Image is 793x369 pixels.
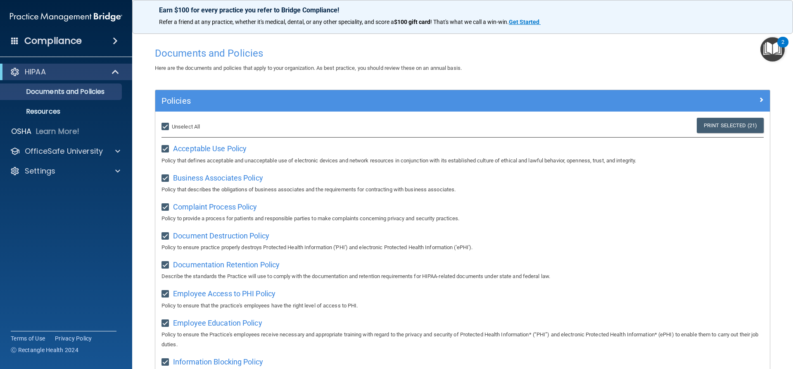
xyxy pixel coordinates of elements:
span: Refer a friend at any practice, whether it's medical, dental, or any other speciality, and score a [159,19,394,25]
input: Unselect All [161,124,171,130]
a: Get Started [509,19,541,25]
a: Settings [10,166,120,176]
strong: $100 gift card [394,19,430,25]
div: 2 [781,42,784,53]
h4: Documents and Policies [155,48,770,59]
strong: Get Started [509,19,539,25]
a: OfficeSafe University [10,146,120,156]
span: Acceptable Use Policy [173,144,247,153]
p: Policy to ensure that the practice's employees have the right level of access to PHI. [161,301,764,311]
span: ! That's what we call a win-win. [430,19,509,25]
a: Policies [161,94,764,107]
span: Employee Education Policy [173,319,262,327]
a: Terms of Use [11,334,45,343]
span: Here are the documents and policies that apply to your organization. As best practice, you should... [155,65,462,71]
p: HIPAA [25,67,46,77]
a: Print Selected (21) [697,118,764,133]
span: Document Destruction Policy [173,231,269,240]
span: Ⓒ Rectangle Health 2024 [11,346,78,354]
span: Unselect All [172,124,200,130]
p: Policy to ensure practice properly destroys Protected Health Information ('PHI') and electronic P... [161,243,764,252]
p: OSHA [11,126,32,136]
button: Open Resource Center, 2 new notifications [760,37,785,62]
p: Policy to ensure the Practice's employees receive necessary and appropriate training with regard ... [161,330,764,350]
span: Complaint Process Policy [173,202,257,211]
p: Policy that describes the obligations of business associates and the requirements for contracting... [161,185,764,195]
h5: Policies [161,96,610,105]
p: Resources [5,107,118,116]
p: Policy that defines acceptable and unacceptable use of electronic devices and network resources i... [161,156,764,166]
p: Policy to provide a process for patients and responsible parties to make complaints concerning pr... [161,214,764,224]
a: Privacy Policy [55,334,92,343]
img: PMB logo [10,9,122,25]
p: Describe the standards the Practice will use to comply with the documentation and retention requi... [161,271,764,281]
h4: Compliance [24,35,82,47]
span: Employee Access to PHI Policy [173,289,275,298]
p: Settings [25,166,55,176]
p: Learn More! [36,126,80,136]
a: HIPAA [10,67,120,77]
span: Documentation Retention Policy [173,260,280,269]
span: Business Associates Policy [173,174,263,182]
span: Information Blocking Policy [173,357,263,366]
p: OfficeSafe University [25,146,103,156]
p: Documents and Policies [5,88,118,96]
p: Earn $100 for every practice you refer to Bridge Compliance! [159,6,766,14]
